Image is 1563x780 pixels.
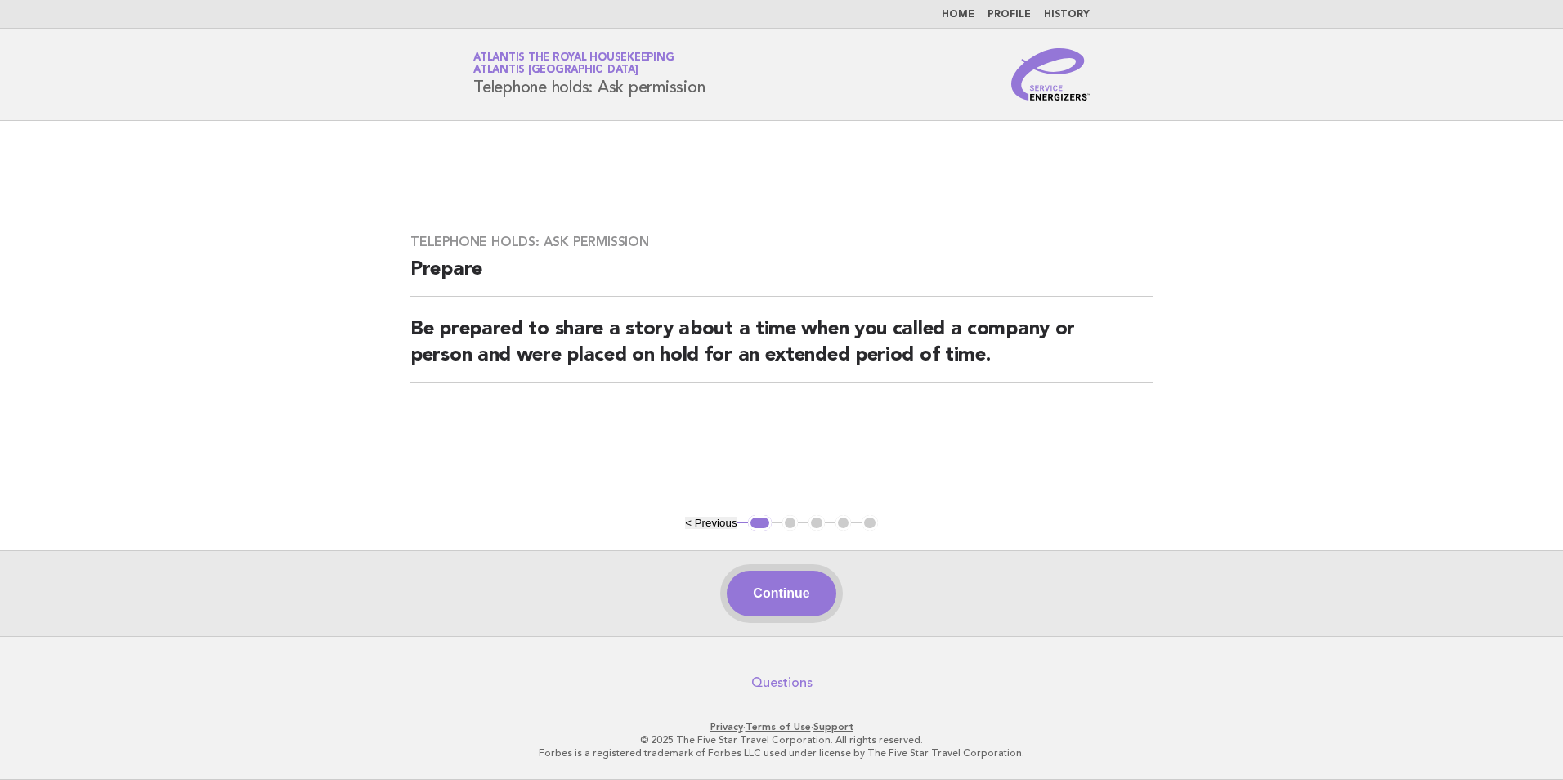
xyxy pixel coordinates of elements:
a: Profile [988,10,1031,20]
p: © 2025 The Five Star Travel Corporation. All rights reserved. [281,733,1282,746]
a: History [1044,10,1090,20]
a: Support [813,721,853,733]
p: · · [281,720,1282,733]
button: 1 [748,515,772,531]
a: Privacy [710,721,743,733]
span: Atlantis [GEOGRAPHIC_DATA] [473,65,638,76]
h2: Prepare [410,257,1153,297]
button: < Previous [685,517,737,529]
p: Forbes is a registered trademark of Forbes LLC used under license by The Five Star Travel Corpora... [281,746,1282,760]
h1: Telephone holds: Ask permission [473,53,705,96]
img: Service Energizers [1011,48,1090,101]
button: Continue [727,571,835,616]
h2: Be prepared to share a story about a time when you called a company or person and were placed on ... [410,316,1153,383]
h3: Telephone holds: Ask permission [410,234,1153,250]
a: Home [942,10,974,20]
a: Questions [751,675,813,691]
a: Terms of Use [746,721,811,733]
a: Atlantis the Royal HousekeepingAtlantis [GEOGRAPHIC_DATA] [473,52,674,75]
